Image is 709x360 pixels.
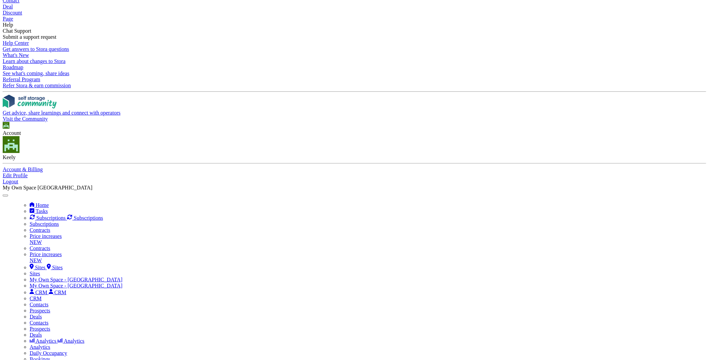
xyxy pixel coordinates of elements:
[3,52,29,58] span: What's New
[3,130,21,136] span: Account
[30,239,706,245] div: NEW
[30,350,67,356] a: Daily Occupancy
[30,265,47,270] a: menu
[3,64,23,70] span: Roadmap
[36,215,66,221] span: Subscriptions
[52,265,63,270] span: Sites
[3,70,706,77] div: See what's coming, share ideas
[3,154,706,160] div: Keely
[3,110,706,116] div: Get advice, share learnings and connect with operators
[3,4,706,10] a: Deal
[47,265,63,270] a: menu
[3,22,13,28] span: Help
[3,16,706,22] a: Page
[3,52,706,64] a: What's New Learn about changes to Stora
[3,122,9,129] img: Keely
[30,308,706,314] a: Prospects
[74,215,103,221] span: Subscriptions
[3,194,8,197] button: Close navigation
[3,83,706,89] div: Refer Stora & earn commission
[30,227,50,233] a: Contracts
[30,289,706,296] li: CRM
[30,308,50,313] span: Prospects
[3,167,706,173] a: Account & Billing
[30,290,49,295] a: menu
[30,208,706,214] li: Tasks
[35,265,45,270] span: Sites
[3,173,706,179] a: Edit Profile
[30,314,42,320] span: Deals
[30,245,50,251] a: Contracts
[30,296,42,301] a: CRM
[30,208,48,214] a: menu
[3,10,706,16] a: Discount
[30,302,48,307] a: Contacts
[36,338,56,344] span: Analytics
[36,208,48,214] span: Tasks
[3,116,48,122] span: Visit the Community
[3,46,706,52] div: Get answers to Stora questions
[30,264,706,271] li: Sites
[58,338,84,344] a: menu
[30,202,49,208] a: menu
[30,233,706,245] a: Price increases NEW
[30,338,58,344] a: menu
[3,28,31,34] span: Chat Support
[36,202,49,208] span: Home
[30,233,62,239] span: Price increases
[3,95,706,122] a: Get advice, share learnings and connect with operators Visit the Community
[30,251,706,264] a: Price increases NEW
[30,344,50,350] a: Analytics
[30,332,706,338] a: Deals
[3,136,20,153] img: Keely
[30,320,48,326] a: Contacts
[30,332,42,338] span: Deals
[64,338,84,344] span: Analytics
[3,58,706,64] div: Learn about changes to Stora
[3,179,706,185] a: Logout
[35,290,47,295] span: CRM
[3,77,706,89] a: Referral Program Refer Stora & earn commission
[3,64,706,77] a: Roadmap See what's coming, share ideas
[3,185,706,191] div: My Own Space [GEOGRAPHIC_DATA]
[3,77,40,82] span: Referral Program
[30,251,62,257] span: Price increases
[30,326,706,332] a: Prospects
[55,290,67,295] span: CRM
[30,326,50,332] span: Prospects
[30,221,59,227] a: Subscriptions
[30,277,122,282] a: My Own Space - [GEOGRAPHIC_DATA]
[30,258,706,264] div: NEW
[30,271,40,276] a: Sites
[30,314,706,320] a: Deals
[3,95,57,109] img: community-logo-e120dcb29bea30313fccf008a00513ea5fe9ad107b9d62852cae38739ed8438e.svg
[30,215,67,221] a: menu
[3,34,706,40] div: Submit a support request
[3,40,29,46] span: Help Center
[49,290,67,295] a: menu
[30,283,122,289] a: My Own Space - [GEOGRAPHIC_DATA]
[3,40,706,52] a: Help Center Get answers to Stora questions
[30,202,706,208] li: Home
[30,214,706,221] li: Subscriptions
[67,215,103,221] a: menu
[30,338,706,344] li: Analytics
